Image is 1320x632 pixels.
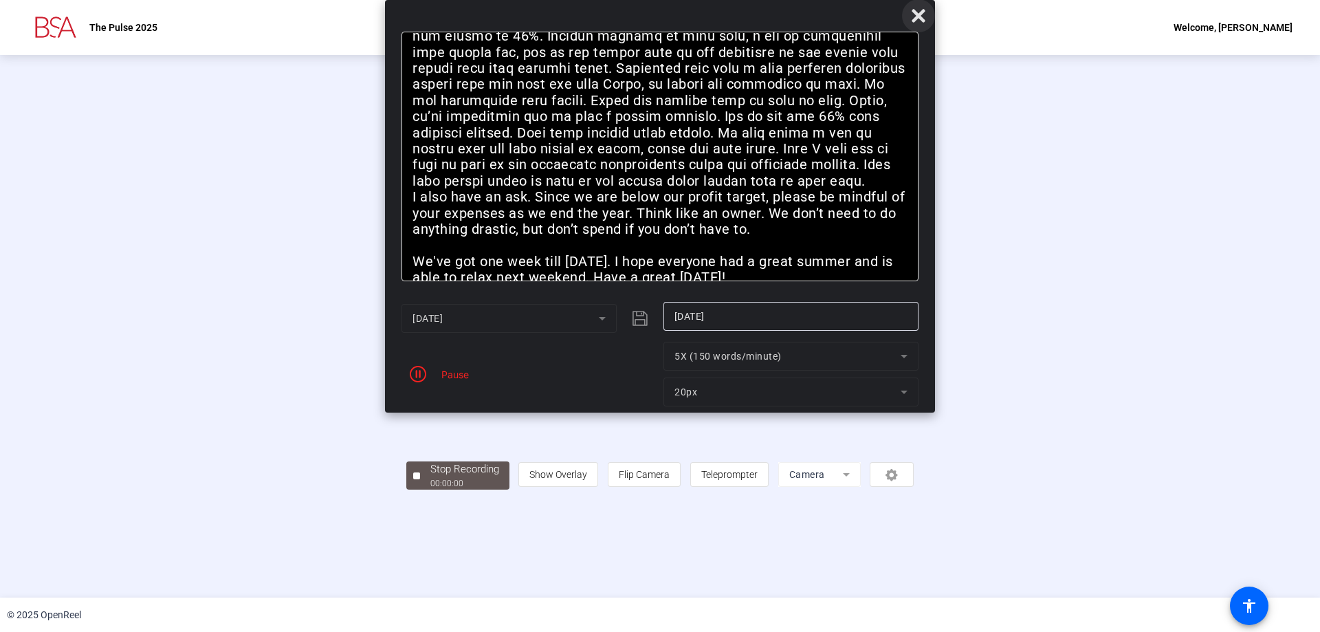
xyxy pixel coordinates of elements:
p: I also have an ask. Since we are below our profit target, please be mindful of your expenses as w... [412,189,907,237]
img: OpenReel logo [27,14,82,41]
div: © 2025 OpenReel [7,608,81,622]
div: Welcome, [PERSON_NAME] [1174,19,1292,36]
div: Stop Recording [430,461,499,477]
input: Title [674,308,907,325]
span: Teleprompter [701,469,758,480]
p: We've got one week till [DATE]. I hope everyone had a great summer and is able to relax next week... [412,254,907,286]
span: Show Overlay [529,469,587,480]
p: The Pulse 2025 [89,19,157,36]
div: Pause [434,367,469,382]
div: 00:00:00 [430,477,499,490]
mat-icon: accessibility [1241,598,1257,614]
span: Flip Camera [619,469,670,480]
